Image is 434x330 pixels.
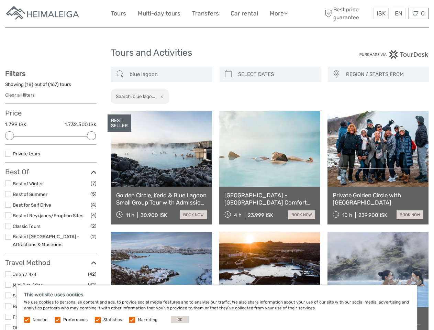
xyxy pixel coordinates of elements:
h3: Price [5,109,97,117]
input: SELECT DATES [235,68,317,80]
label: 1.732.500 ISK [65,121,97,128]
a: Golden Circle, Kerid & Blue Lagoon Small Group Tour with Admission Ticket [116,192,207,206]
a: Best of Reykjanes/Eruption Sites [13,213,84,218]
a: Tours [111,9,126,19]
div: EN [392,8,405,19]
a: Transfers [192,9,219,19]
strong: Filters [5,69,25,78]
button: x [156,93,165,100]
a: Bus [13,304,21,309]
h5: This website uses cookies [24,292,410,298]
a: Best of Summer [13,191,47,197]
span: (2) [90,233,97,241]
a: Best for Self Drive [13,202,51,208]
div: 239.900 ISK [358,212,387,218]
span: Best price guarantee [323,6,372,21]
span: (42) [88,270,97,278]
a: [GEOGRAPHIC_DATA] - [GEOGRAPHIC_DATA] Comfort including admission [224,192,315,206]
img: PurchaseViaTourDesk.png [359,50,429,59]
h3: Best Of [5,168,97,176]
a: Clear all filters [5,92,35,98]
span: 11 h [126,212,134,218]
a: Flying [13,314,25,320]
input: SEARCH [127,68,209,80]
a: Private tours [13,151,40,156]
a: Self-Drive [13,293,34,298]
h3: Travel Method [5,258,97,267]
h1: Tours and Activities [111,47,323,58]
span: (4) [91,201,97,209]
label: Marketing [138,317,157,323]
label: 1.799 ISK [5,121,26,128]
span: (7) [91,179,97,187]
a: Best of Winter [13,181,43,186]
a: Mini Bus / Car [13,282,42,288]
span: (4) [91,211,97,219]
label: 18 [26,81,32,88]
span: 10 h [342,212,352,218]
span: (5) [90,190,97,198]
label: Preferences [63,317,88,323]
span: 0 [420,10,426,17]
a: Classic Tours [13,223,41,229]
a: book now [180,210,207,219]
label: Needed [33,317,47,323]
a: Car rental [231,9,258,19]
span: (42) [88,281,97,289]
label: 167 [50,81,57,88]
img: Apartments in Reykjavik [5,5,81,22]
a: Best of [GEOGRAPHIC_DATA] - Attractions & Museums [13,234,79,247]
span: 4 h [234,212,242,218]
h2: Search: blue lago... [116,93,155,99]
a: Multi-day tours [138,9,180,19]
button: REGION / STARTS FROM [343,69,425,80]
div: We use cookies to personalise content and ads, to provide social media features and to analyse ou... [17,285,417,330]
div: Showing ( ) out of ( ) tours [5,81,97,92]
span: (2) [90,222,97,230]
span: ISK [377,10,386,17]
button: Open LiveChat chat widget [79,11,87,19]
a: Jeep / 4x4 [13,272,36,277]
label: Statistics [103,317,122,323]
a: book now [288,210,315,219]
div: 23.999 ISK [248,212,273,218]
p: We're away right now. Please check back later! [10,12,78,18]
button: OK [171,316,189,323]
a: book now [397,210,423,219]
div: BEST SELLER [108,114,131,132]
div: 30.900 ISK [141,212,167,218]
a: Private Golden Circle with [GEOGRAPHIC_DATA] [333,192,423,206]
a: More [270,9,288,19]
